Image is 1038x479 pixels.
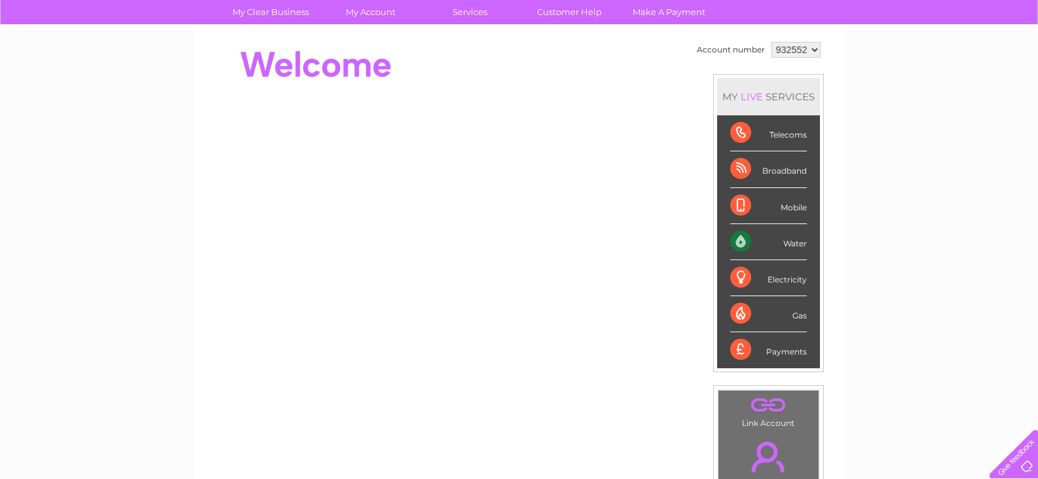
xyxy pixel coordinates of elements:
[730,188,807,224] div: Mobile
[877,56,916,66] a: Telecoms
[717,78,820,115] div: MY SERVICES
[995,56,1026,66] a: Log out
[718,390,819,431] td: Link Account
[951,56,983,66] a: Contact
[840,56,869,66] a: Energy
[694,39,768,61] td: Account number
[924,56,943,66] a: Blog
[730,260,807,296] div: Electricity
[730,296,807,332] div: Gas
[36,34,103,74] img: logo.png
[730,151,807,187] div: Broadband
[210,7,829,64] div: Clear Business is a trading name of Verastar Limited (registered in [GEOGRAPHIC_DATA] No. 3667643...
[730,332,807,368] div: Payments
[807,56,832,66] a: Water
[730,115,807,151] div: Telecoms
[738,90,766,103] div: LIVE
[730,224,807,260] div: Water
[791,7,881,23] a: 0333 014 3131
[722,394,815,417] a: .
